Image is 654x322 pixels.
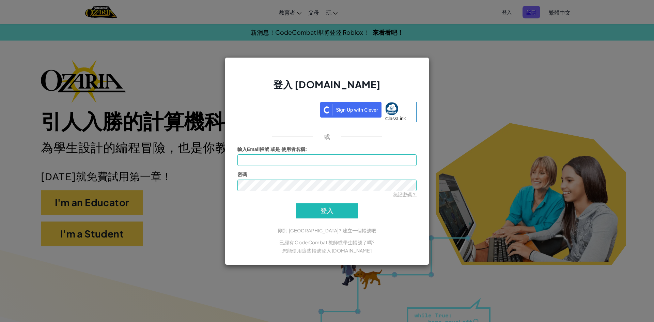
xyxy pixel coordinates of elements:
p: 已經有 CodeCombat 教師或學生帳號了嗎? [237,238,417,246]
img: clever_sso_button@2x.png [320,102,381,118]
iframe: 「使用 Google 帳戶登入」按鈕 [234,101,320,116]
h2: 登入 [DOMAIN_NAME] [237,78,417,98]
img: classlink-logo-small.png [385,102,398,115]
input: 登入 [296,203,358,218]
span: 輸入Email帳號 或是 使用者名稱 [237,147,305,152]
span: ClassLink [385,116,406,121]
a: 剛到 [GEOGRAPHIC_DATA]? 建立一個帳號吧 [278,228,376,233]
a: 忘記密碼？ [393,192,417,197]
span: 密碼 [237,172,247,177]
p: 您能使用這些帳號登入 [DOMAIN_NAME] [237,246,417,255]
p: 或 [324,133,330,141]
label: : [237,146,307,153]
